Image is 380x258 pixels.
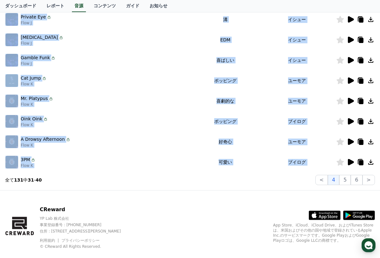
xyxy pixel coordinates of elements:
[258,50,336,70] td: イシュー
[21,82,47,87] p: Flow K
[21,156,30,163] p: 3PM
[40,222,132,227] p: 事業登録番号 : [PHONE_NUMBER]
[40,229,132,234] p: 住所 : [STREET_ADDRESS][PERSON_NAME]
[307,250,324,255] span: Settings
[5,74,18,87] img: music
[21,136,65,143] p: A Drowsy Afternoon
[21,102,53,107] p: Flow K
[315,175,328,185] button: <
[193,50,258,70] td: 喜ばしい
[5,115,18,128] img: music
[258,30,336,50] td: イシュー
[193,70,258,91] td: ポッピング
[253,240,378,256] a: Settings
[28,177,34,183] strong: 31
[21,143,71,148] p: Flow K
[193,91,258,111] td: 喜劇的な
[5,135,18,148] img: music
[5,95,18,107] img: music
[273,223,375,243] p: App Store、iCloud、iCloud Drive、およびiTunes Storeは、米国およびその他の国や地域で登録されているApple Inc.のサービスマークです。Google P...
[258,9,336,30] td: イシュー
[21,54,50,61] p: Gamble Funk
[193,111,258,132] td: ポッピング
[258,70,336,91] td: ユーモア
[21,122,48,127] p: Flow K
[258,91,336,111] td: ユーモア
[339,175,351,185] button: 5
[362,175,375,185] button: >
[5,54,18,67] img: music
[14,177,23,183] strong: 131
[127,240,253,256] a: Messages
[21,163,36,168] p: Flow K
[328,175,339,185] button: 4
[40,244,132,249] p: © CReward All Rights Reserved.
[36,177,42,183] strong: 40
[21,34,58,41] p: [MEDICAL_DATA]
[21,75,41,82] p: Cat Jump
[40,206,132,213] p: CReward
[40,216,132,221] p: YP Lab 株式会社
[180,250,200,255] span: Messages
[21,95,48,102] p: Mr. Platypus
[258,111,336,132] td: ブイログ
[5,156,18,168] img: music
[21,41,64,46] p: Flow J
[193,30,258,50] td: EDM
[5,177,42,183] p: 全て 中 -
[21,61,56,66] p: Flow J
[193,132,258,152] td: 好奇心
[258,132,336,152] td: ユーモア
[21,116,42,122] p: Oink Oink
[5,33,18,46] img: music
[61,238,100,243] a: プライバシーポリシー
[59,250,70,255] span: Home
[21,20,52,25] p: Flow J
[258,152,336,172] td: ブイログ
[193,9,258,30] td: 溝
[2,240,127,256] a: Home
[351,175,362,185] button: 6
[5,13,18,26] img: music
[21,14,46,20] p: Private Eye
[40,238,60,243] a: 利用規約
[193,152,258,172] td: 可愛い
